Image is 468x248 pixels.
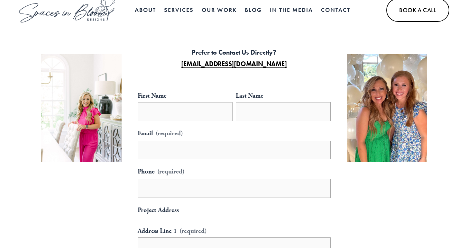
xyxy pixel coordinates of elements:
[157,168,185,175] span: (required)
[138,225,331,238] div: Address Line 1
[236,90,331,102] div: Last Name
[135,4,156,16] a: About
[321,4,350,16] a: Contact
[202,4,237,16] a: Our Work
[164,4,194,16] a: folder dropdown
[156,128,183,139] span: (required)
[164,4,194,16] span: Services
[245,4,262,16] a: Blog
[270,4,313,16] a: In the Media
[138,204,179,216] span: Project Address
[138,128,153,139] span: Email
[138,166,155,178] span: Phone
[192,48,276,56] strong: Prefer to Contact Us Directly?
[179,228,207,234] span: (required)
[138,90,233,102] div: First Name
[181,60,287,68] a: [EMAIL_ADDRESS][DOMAIN_NAME]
